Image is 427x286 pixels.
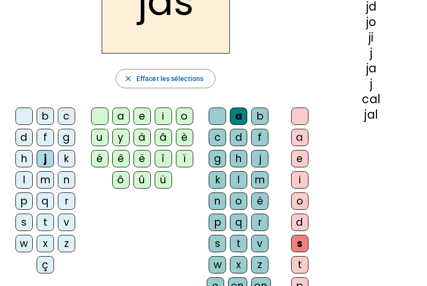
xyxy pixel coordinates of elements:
div: d [15,129,33,146]
div: g [209,150,226,167]
div: b [251,108,268,125]
div: jal [331,109,412,121]
div: c [209,129,226,146]
div: û [133,171,151,189]
div: g [58,129,75,146]
div: y [112,129,130,146]
div: v [251,235,268,252]
div: o [291,192,308,210]
div: è [176,129,193,146]
div: s [291,235,308,252]
div: n [58,171,75,189]
div: ü [155,171,172,189]
div: j [331,78,412,90]
div: ë [133,150,151,167]
div: é [251,192,268,210]
div: z [58,235,75,252]
div: z [251,256,268,273]
div: f [251,129,268,146]
div: o [176,108,193,125]
div: ji [331,32,412,43]
div: o [230,192,247,210]
div: t [230,235,247,252]
div: s [209,235,226,252]
div: b [37,108,54,125]
div: w [15,235,33,252]
div: i [291,171,308,189]
div: ê [112,150,130,167]
div: p [15,192,33,210]
div: r [58,192,75,210]
div: â [155,129,172,146]
div: î [155,150,172,167]
div: d [291,214,308,231]
div: d [230,129,247,146]
div: n [209,192,226,210]
div: e [291,150,308,167]
div: cal [331,94,412,105]
div: l [230,171,247,189]
button: Effacer les sélections [116,69,215,88]
div: s [15,214,33,231]
div: à [133,129,151,146]
div: i [155,108,172,125]
div: a [291,129,308,146]
mat-icon: close [124,74,133,83]
div: j [251,150,268,167]
div: t [291,256,308,273]
div: e [133,108,151,125]
div: q [37,192,54,210]
div: h [230,150,247,167]
div: x [230,256,247,273]
span: Effacer les sélections [136,73,203,84]
div: v [58,214,75,231]
div: jd [331,1,412,13]
div: l [15,171,33,189]
div: ç [37,256,54,273]
div: ja [331,63,412,74]
div: x [37,235,54,252]
div: ï [176,150,193,167]
div: c [58,108,75,125]
div: k [58,150,75,167]
div: m [251,171,268,189]
div: t [37,214,54,231]
div: u [91,129,108,146]
div: j [37,150,54,167]
div: ô [112,171,130,189]
div: r [251,214,268,231]
div: q [230,214,247,231]
div: a [230,108,247,125]
div: w [209,256,226,273]
div: j [331,47,412,59]
div: jo [331,16,412,28]
div: h [15,150,33,167]
div: f [37,129,54,146]
div: p [209,214,226,231]
div: m [37,171,54,189]
div: é [91,150,108,167]
div: a [112,108,130,125]
div: k [209,171,226,189]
